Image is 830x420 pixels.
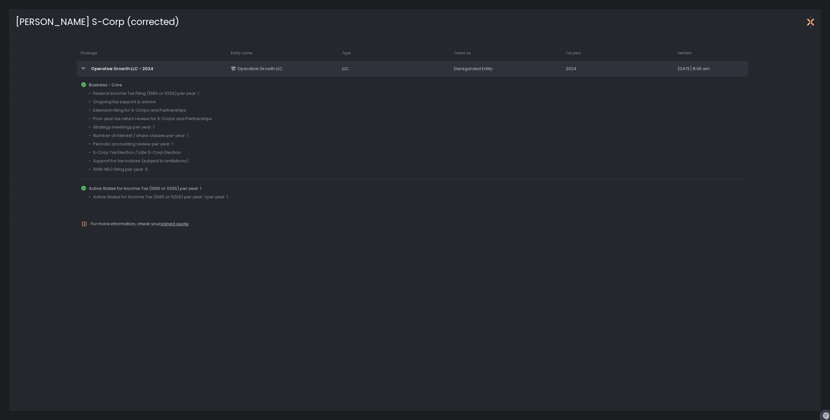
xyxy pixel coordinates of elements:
[89,107,744,113] div: •
[93,116,212,122] span: Prior year tax return review for S-Corps and Partnerships
[678,66,710,72] span: [DATE] 8:06 am
[89,124,744,130] div: •
[89,116,744,122] div: •
[93,107,186,113] span: Extension filing for S-Corps and Partnerships
[454,51,471,56] span: Taxed as
[89,194,744,200] div: •
[89,167,744,172] div: •
[89,133,744,139] div: •
[93,99,156,105] span: Ongoing tax support & advice
[93,141,173,147] span: Periodic accounting review per year: 1
[81,51,97,56] span: Package
[237,66,282,72] span: Operative Growth LLC
[89,158,744,164] div: •
[93,133,188,139] span: Number of interest / share classes per year: 1
[89,186,744,191] span: Active States for Income Tax (1065 or 1120S) per year: 1
[89,99,744,105] div: •
[160,221,189,227] a: signed quote
[89,150,744,155] div: •
[231,51,252,56] span: Entity name
[342,66,446,72] div: LLC
[93,150,181,155] span: S-Corp Tax Election / Late S-Corp Election
[342,51,350,56] span: Type
[89,91,744,96] div: •
[93,124,154,130] span: Strategy meetings per year: 1
[16,15,179,29] h1: [PERSON_NAME] S-Corp (corrected)
[566,51,581,56] span: Tax year
[89,141,744,147] div: •
[91,221,189,227] span: For more information, check your
[93,91,199,96] span: Federal Income Tax Filing (1065 or 1120S) per year: 1
[93,194,228,200] span: Active States for Income Tax (1065 or 1120S) per year: 1 per year: 1
[91,66,153,72] span: Operative Growth LLC - 2024
[89,82,744,88] span: Business - Core
[566,66,670,72] div: 2024
[93,158,188,164] span: Support for tax notices (subject to limitations)
[93,167,148,172] span: 1099-NEC Filing per year: 5
[678,51,692,56] span: Verified
[454,66,558,72] div: Disregarded Entity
